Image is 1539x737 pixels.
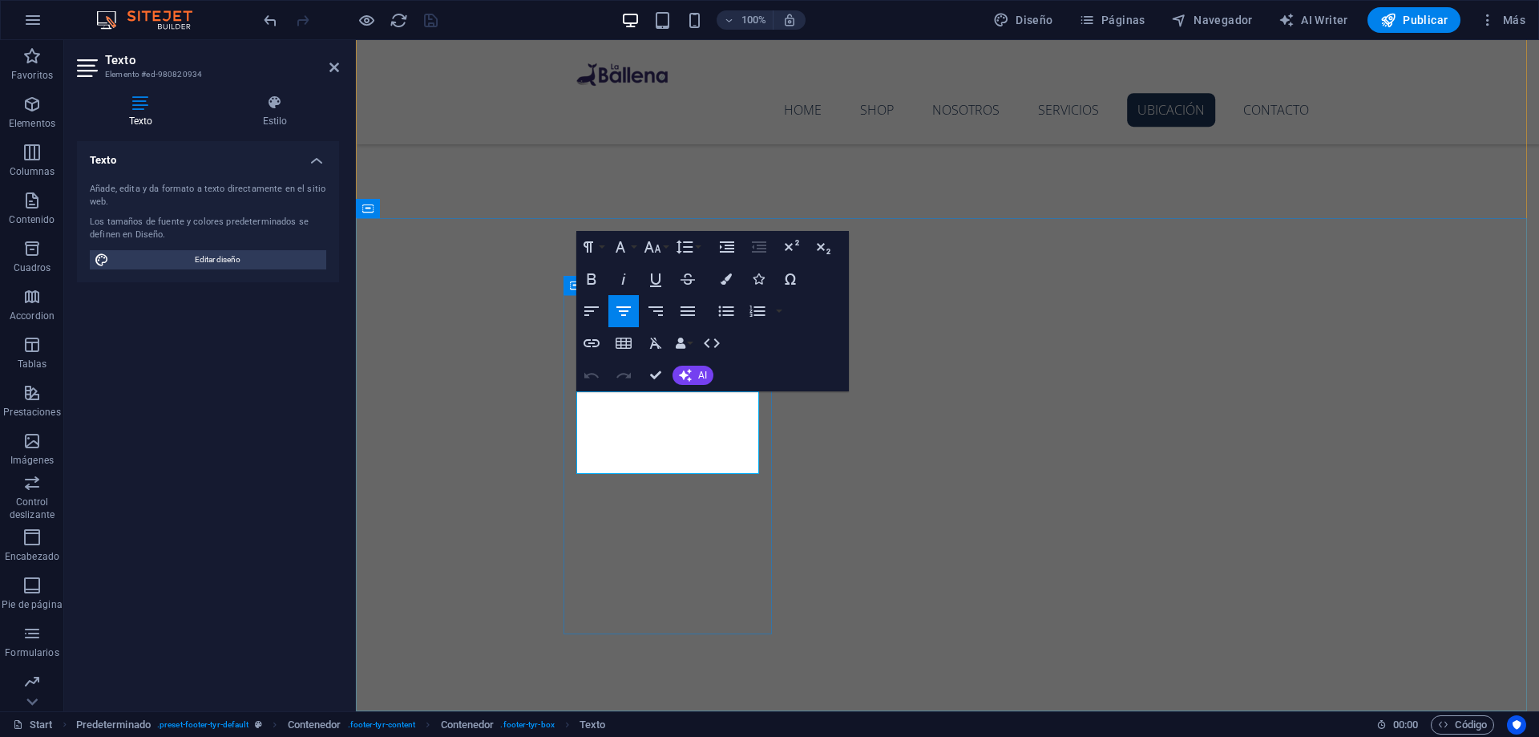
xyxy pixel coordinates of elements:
span: AI [698,371,707,380]
div: Diseño (Ctrl+Alt+Y) [987,7,1060,33]
span: . footer-tyr-content [348,715,416,735]
button: Undo (Ctrl+Z) [576,359,607,391]
i: Este elemento es un preajuste personalizable [255,720,262,729]
button: Subscript [808,231,838,263]
span: Haz clic para seleccionar y doble clic para editar [76,715,151,735]
button: Align Center [608,295,639,327]
h6: Tiempo de la sesión [1376,715,1419,735]
span: Haz clic para seleccionar y doble clic para editar [580,715,605,735]
button: HTML [697,327,727,359]
p: Accordion [10,310,55,322]
span: . preset-footer-tyr-default [157,715,248,735]
button: Publicar [1367,7,1461,33]
div: Los tamaños de fuente y colores predeterminados se definen en Diseño. [90,216,326,242]
span: Navegador [1171,12,1253,28]
i: Al redimensionar, ajustar el nivel de zoom automáticamente para ajustarse al dispositivo elegido. [782,13,797,27]
button: Special Characters [775,263,806,295]
button: Insert Link [576,327,607,359]
button: Ordered List [742,295,773,327]
button: Strikethrough [673,263,703,295]
button: Align Left [576,295,607,327]
button: Unordered List [711,295,741,327]
span: Diseño [993,12,1053,28]
button: Align Right [640,295,671,327]
button: Confirm (Ctrl+⏎) [640,359,671,391]
p: Contenido [9,213,55,226]
span: : [1404,719,1407,731]
button: Páginas [1072,7,1152,33]
span: Editar diseño [114,250,321,269]
span: Más [1480,12,1525,28]
button: Editar diseño [90,250,326,269]
button: Decrease Indent [744,231,774,263]
span: . footer-tyr-box [500,715,554,735]
button: reload [389,10,408,30]
button: Más [1473,7,1532,33]
button: Colors [711,263,741,295]
p: Pie de página [2,598,62,611]
button: Line Height [673,231,703,263]
span: AI Writer [1278,12,1348,28]
p: Cuadros [14,261,51,274]
p: Encabezado [5,550,59,563]
nav: breadcrumb [76,715,606,735]
span: Páginas [1079,12,1145,28]
button: Clear Formatting [640,327,671,359]
p: Formularios [5,646,59,659]
button: undo [261,10,280,30]
button: Insert Table [608,327,639,359]
span: Haz clic para seleccionar y doble clic para editar [288,715,341,735]
h4: Texto [77,141,339,170]
button: Código [1431,715,1494,735]
button: Align Justify [673,295,703,327]
p: Elementos [9,117,55,130]
p: Tablas [18,358,47,371]
button: Usercentrics [1507,715,1526,735]
p: Favoritos [11,69,53,82]
p: Prestaciones [3,406,60,419]
a: Haz clic para cancelar la selección y doble clic para abrir páginas [13,715,53,735]
button: Icons [743,263,774,295]
button: AI Writer [1272,7,1355,33]
button: Paragraph Format [576,231,607,263]
button: Superscript [776,231,806,263]
button: Data Bindings [673,327,695,359]
button: Underline (Ctrl+U) [640,263,671,295]
button: Navegador [1165,7,1259,33]
span: Publicar [1380,12,1448,28]
h4: Estilo [211,95,339,128]
button: 100% [717,10,774,30]
button: AI [673,366,713,385]
button: Redo (Ctrl+Shift+Z) [608,359,639,391]
button: Font Family [608,231,639,263]
span: Código [1438,715,1487,735]
button: Ordered List [773,295,786,327]
h2: Texto [105,53,339,67]
button: Italic (Ctrl+I) [608,263,639,295]
p: Columnas [10,165,55,178]
h3: Elemento #ed-980820934 [105,67,307,82]
span: 00 00 [1393,715,1418,735]
h4: Texto [77,95,211,128]
i: Volver a cargar página [390,11,408,30]
button: Bold (Ctrl+B) [576,263,607,295]
button: Diseño [987,7,1060,33]
img: Editor Logo [92,10,212,30]
h6: 100% [741,10,766,30]
span: Haz clic para seleccionar y doble clic para editar [441,715,495,735]
div: Añade, edita y da formato a texto directamente en el sitio web. [90,183,326,209]
p: Imágenes [10,454,54,467]
i: Deshacer: Cambiar intensidad Parallax (Ctrl+Z) [261,11,280,30]
button: Font Size [640,231,671,263]
button: Increase Indent [712,231,742,263]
